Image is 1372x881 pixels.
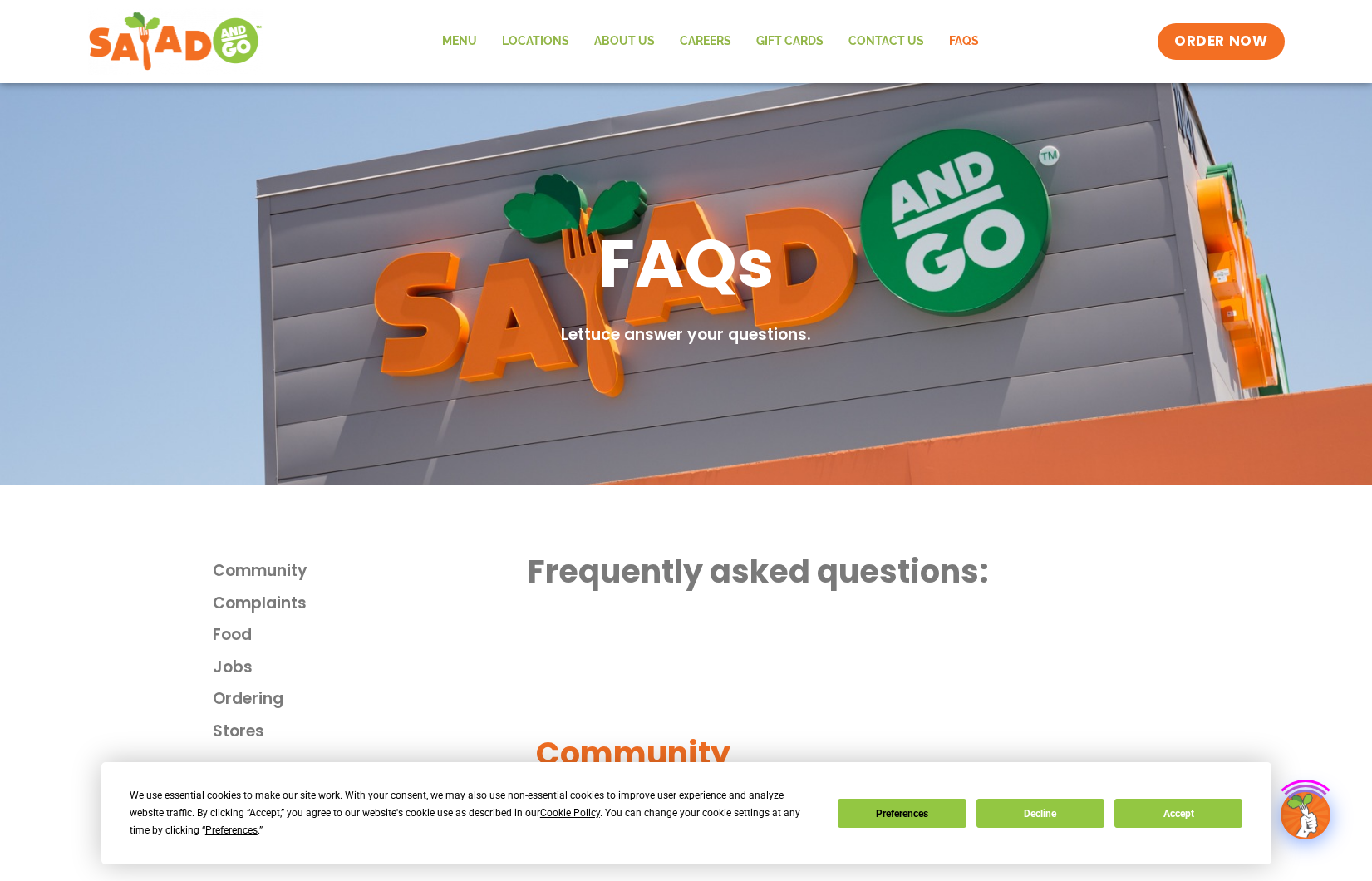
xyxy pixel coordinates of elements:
nav: Menu [430,22,991,61]
a: Menu [430,22,489,61]
a: Complaints [213,592,529,616]
a: About Us [582,22,667,61]
a: Jobs [213,656,529,680]
a: Food [213,623,529,647]
span: Preferences [205,824,258,836]
span: Stores [213,720,264,744]
a: Locations [489,22,582,61]
span: Cookie Policy [540,807,600,819]
span: Community [213,559,307,583]
span: Complaints [213,592,307,616]
img: new-SAG-logo-768×292 [88,8,263,75]
span: Ordering [213,687,283,711]
a: Ordering [213,687,529,711]
a: Community [213,559,529,583]
a: ORDER NOW [1158,23,1284,60]
button: Preferences [838,799,966,828]
span: ORDER NOW [1174,32,1267,52]
h1: FAQs [598,220,775,307]
a: FAQs [937,22,991,61]
button: Decline [976,799,1104,828]
span: Food [213,623,252,647]
h2: Frequently asked questions: [528,551,1159,592]
a: Careers [667,22,744,61]
h2: Community [536,733,1151,774]
div: Cookie Consent Prompt [101,762,1271,864]
div: We use essential cookies to make our site work. With your consent, we may also use non-essential ... [130,787,818,839]
a: Contact Us [836,22,937,61]
button: Accept [1114,799,1242,828]
h2: Lettuce answer your questions. [561,323,811,347]
a: Stores [213,720,529,744]
a: GIFT CARDS [744,22,836,61]
span: Jobs [213,656,253,680]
